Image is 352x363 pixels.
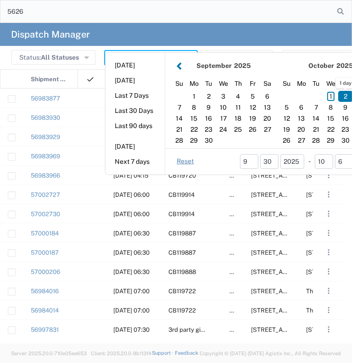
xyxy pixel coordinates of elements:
button: Saved Searches [200,50,273,65]
button: ... [323,246,335,259]
div: 6 [294,102,309,113]
span: . . . [328,189,330,200]
span: 2601 Hwy 49, Cool, California, 95614, United States [251,268,342,275]
span: false [229,326,243,333]
span: false [229,288,243,295]
span: 2601 Hwy 49, Cool, California, 95614, United States [251,230,342,237]
a: 56983929 [31,134,60,140]
div: 15 [324,113,338,124]
div: Wednesday [324,77,338,91]
span: false [229,211,243,218]
button: [DATE] [106,73,165,88]
div: 27 [294,135,309,146]
div: 24 [216,124,231,135]
input: Search for shipment number, reference number [0,0,338,22]
span: false [229,249,243,256]
span: CB119720 [168,172,196,179]
div: Sunday [279,77,294,91]
input: yyyy [280,154,304,169]
div: 14 [172,113,187,124]
div: 5 [279,102,294,113]
button: ... [323,227,335,240]
button: ... [323,285,335,297]
span: 7150 Meridian Rd, Vacaville, California, 95688, United States [251,326,342,333]
a: 56983966 [31,172,60,179]
div: 28 [172,135,187,146]
div: 17 [216,113,231,124]
div: 7 [309,102,324,113]
div: 22 [324,124,338,135]
span: false [229,307,243,314]
div: 12 [279,113,294,124]
span: 6400 Claim St, Placerville, California, United States [251,307,342,314]
div: 15 [187,113,201,124]
span: - [308,156,311,166]
span: CB119722 [168,307,196,314]
span: . . . [328,305,330,316]
div: 14 [309,113,324,124]
a: 56984014 [31,307,59,314]
div: 4 [231,91,246,102]
div: 28 [309,135,324,146]
h4: Dispatch Manager [11,23,90,46]
span: CB119914 [168,191,195,198]
div: 21 [172,124,187,135]
a: Support [152,350,175,356]
div: 9 [201,102,216,113]
div: 12 [246,102,260,113]
div: Tuesday [309,77,324,91]
span: false [229,172,243,179]
strong: September [196,62,232,69]
button: Status:All Statuses [11,50,95,65]
div: 6 [260,91,275,102]
div: 13 [260,102,275,113]
div: 26 [246,124,260,135]
span: . . . [328,228,330,239]
button: ... [323,323,335,336]
span: 10/02/2025, 07:00 [113,288,150,295]
a: 57000206 [31,268,60,275]
a: 56984016 [31,288,59,295]
div: 27 [260,124,275,135]
span: Shipment No. [31,70,68,89]
div: 21 [309,124,324,135]
button: ... [323,188,335,201]
div: 7 [172,102,187,113]
div: 1 [324,91,338,102]
div: 18 [231,113,246,124]
span: . . . [328,324,330,335]
span: 10/02/2025, 07:00 [113,307,150,314]
span: 2025 [234,62,251,69]
span: false [229,230,243,237]
button: ... [323,207,335,220]
a: 56997831 [31,326,59,333]
a: 56983969 [31,153,60,160]
div: 13 [294,113,309,124]
span: 10/02/2025, 06:30 [113,230,150,237]
div: 22 [187,124,201,135]
div: 19 [279,124,294,135]
input: mm [240,154,258,169]
button: Last 90 days [106,119,165,133]
span: 10/02/2025, 06:30 [113,249,150,256]
div: 20 [260,113,275,124]
div: 29 [187,135,201,146]
button: Last 7 Days [106,89,165,103]
span: false [229,268,243,275]
strong: October [309,62,335,69]
div: 30 [201,135,216,146]
span: CB119887 [168,249,196,256]
span: CB119888 [168,268,196,275]
span: . . . [328,285,330,296]
div: 29 [324,135,338,146]
span: . . . [328,266,330,277]
a: 57002730 [31,211,60,218]
button: Next 7 days [106,155,165,169]
div: Sunday [172,77,187,91]
div: 25 [231,124,246,135]
button: Last 30 Days [106,104,165,118]
div: 11 [231,102,246,113]
a: 57000184 [31,230,59,237]
span: CB119887 [168,230,196,237]
span: 10/02/2025, 07:30 [113,326,150,333]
